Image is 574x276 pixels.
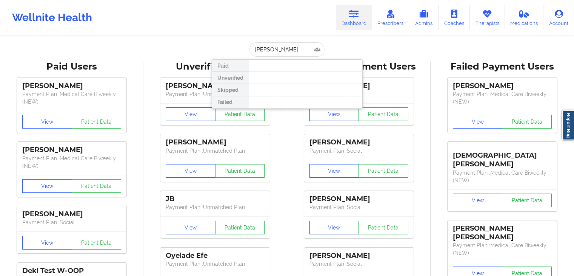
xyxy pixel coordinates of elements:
button: Patient Data [72,236,122,250]
button: Patient Data [502,115,552,129]
button: View [166,107,215,121]
button: View [453,115,503,129]
a: Therapists [470,5,505,30]
div: [PERSON_NAME] [309,195,408,203]
div: [PERSON_NAME] [453,82,552,90]
div: [PERSON_NAME] [22,82,121,90]
button: View [166,221,215,234]
div: [PERSON_NAME] [309,138,408,147]
button: View [309,107,359,121]
div: [PERSON_NAME] [166,138,265,147]
button: View [22,179,72,193]
div: Oyelade Efe [166,251,265,260]
div: [PERSON_NAME] [166,82,265,90]
div: Paid Users [5,61,138,73]
div: JB [166,195,265,203]
div: [PERSON_NAME] [22,210,121,219]
button: Patient Data [215,107,265,121]
button: Patient Data [72,115,122,129]
a: Coaches [439,5,470,30]
a: Admins [409,5,439,30]
button: Patient Data [359,107,408,121]
button: View [309,164,359,178]
a: Account [543,5,574,30]
button: Patient Data [359,221,408,234]
div: Skipped [212,84,249,96]
button: View [22,236,72,250]
p: Payment Plan : Social [22,219,121,226]
p: Payment Plan : Medical Care Biweekly (NEW) [453,242,552,257]
p: Payment Plan : Social [309,260,408,268]
div: Deki Test W-OOP [22,267,121,275]
p: Payment Plan : Medical Care Biweekly (NEW) [453,169,552,184]
div: [PERSON_NAME] [PERSON_NAME] [453,224,552,242]
button: View [309,221,359,234]
button: View [166,164,215,178]
div: Paid [212,60,249,72]
button: Patient Data [359,164,408,178]
div: [PERSON_NAME] [309,251,408,260]
p: Payment Plan : Unmatched Plan [166,260,265,268]
p: Payment Plan : Medical Care Biweekly (NEW) [22,90,121,105]
p: Payment Plan : Social [309,147,408,155]
p: Payment Plan : Unmatched Plan [166,147,265,155]
a: Prescribers [372,5,409,30]
div: Failed Payment Users [436,61,569,73]
div: Unverified [212,72,249,84]
button: Patient Data [215,164,265,178]
a: Medications [505,5,544,30]
button: Patient Data [72,179,122,193]
p: Payment Plan : Unmatched Plan [166,203,265,211]
div: [DEMOGRAPHIC_DATA][PERSON_NAME] [453,146,552,169]
button: View [22,115,72,129]
div: [PERSON_NAME] [22,146,121,154]
p: Payment Plan : Unmatched Plan [166,90,265,98]
button: Patient Data [502,194,552,207]
a: Report Bug [562,110,574,140]
div: Unverified Users [149,61,282,73]
p: Payment Plan : Medical Care Biweekly (NEW) [22,155,121,170]
p: Payment Plan : Social [309,203,408,211]
button: Patient Data [215,221,265,234]
p: Payment Plan : Medical Care Biweekly (NEW) [453,90,552,105]
div: Failed [212,96,249,109]
a: Dashboard [336,5,372,30]
button: View [453,194,503,207]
